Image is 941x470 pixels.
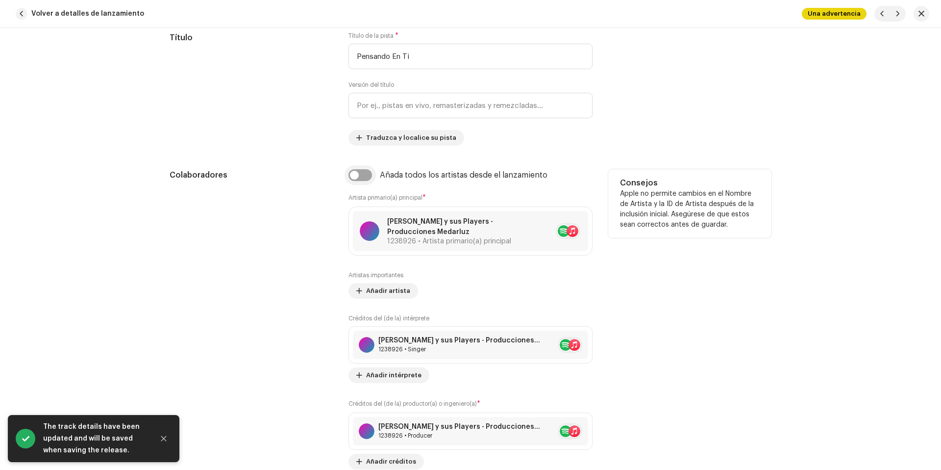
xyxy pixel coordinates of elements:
[348,195,422,201] small: Artista primario(a) principal
[43,421,146,456] div: The track details have been updated and will be saved when saving the release.
[366,128,456,148] span: Traduzca y localice su pista
[348,81,394,89] label: Versión del título
[170,169,333,181] h5: Colaboradores
[387,217,522,237] p: [PERSON_NAME] y sus Players - Producciones Medarluz
[366,281,410,301] span: Añadir artista
[348,401,477,407] small: Créditos del (de la) productor(a) o ingeniero(a)
[348,271,403,279] label: Artistas importantes
[348,32,398,40] label: Título de la pista
[348,314,429,322] label: Créditos del (de la) intérprete
[620,177,760,189] h5: Consejos
[348,93,593,118] input: Por ej., pistas en vivo, remasterizadas y remezcladas...
[154,429,173,448] button: Close
[348,44,593,69] input: Ingrese el nombre de la pista
[170,32,333,44] h5: Título
[348,367,429,383] button: Añadir intérprete
[348,283,418,299] button: Añadir artista
[348,454,424,470] button: Añadir créditos
[348,130,464,146] button: Traduzca y localice su pista
[378,337,540,344] div: [PERSON_NAME] y sus Players - Producciones Medarluz
[387,238,511,245] span: 1238926 • Artista primario(a) principal
[366,366,421,385] span: Añadir intérprete
[378,432,540,440] div: Producer
[378,423,540,431] div: [PERSON_NAME] y sus Players - Producciones Medarluz
[378,345,540,353] div: Singer
[620,189,760,230] p: Apple no permite cambios en el Nombre de Artista y la ID de Artista después de la inclusión inici...
[380,171,547,179] div: Añada todos los artistas desde el lanzamiento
